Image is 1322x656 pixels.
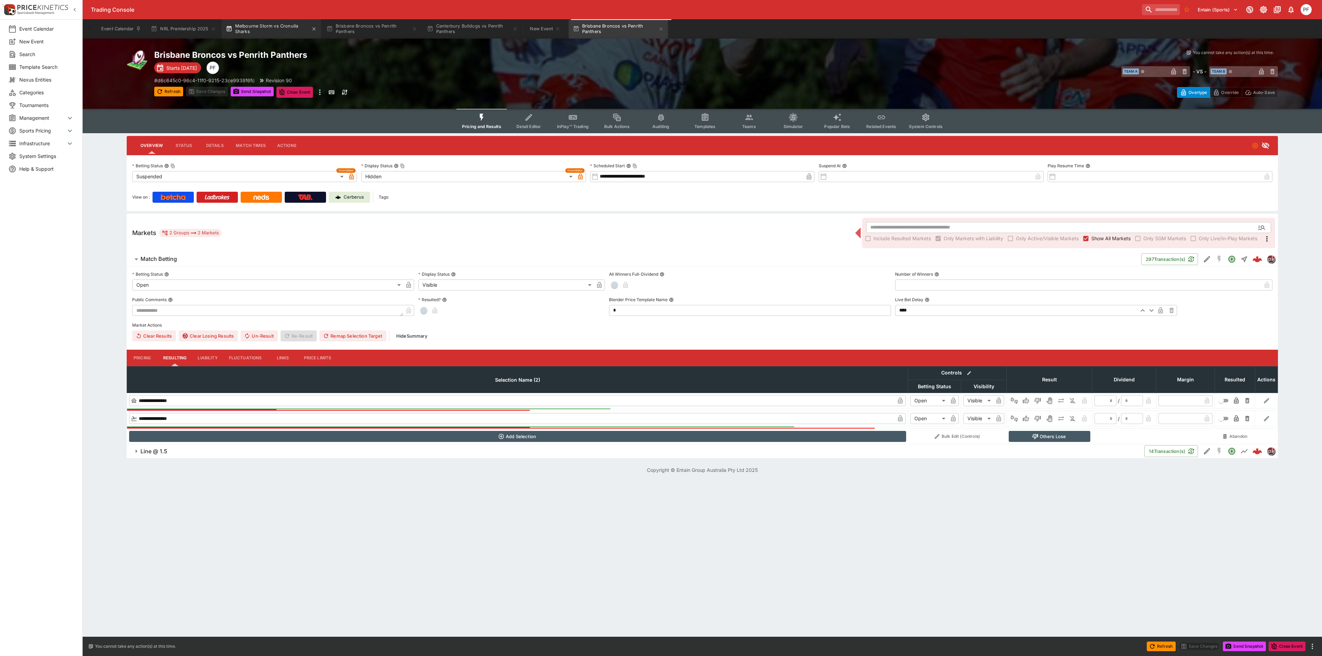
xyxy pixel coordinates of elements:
div: Open [910,395,948,406]
button: Toggle light/dark mode [1257,3,1270,16]
span: Event Calendar [19,25,74,32]
button: Refresh [154,87,183,96]
button: Open [1226,445,1238,457]
button: Eliminated In Play [1067,413,1078,424]
button: Betting StatusCopy To Clipboard [164,163,169,168]
p: Starts [DATE] [166,64,197,72]
span: Only SGM Markets [1143,235,1186,242]
span: Help & Support [19,165,74,172]
img: Betcha [161,194,186,200]
button: Canterbury Bulldogs vs Penrith Panthers [423,19,522,39]
button: All Winners Full-Dividend [660,272,664,277]
th: Result [1007,366,1092,393]
span: Nexus Entities [19,76,74,83]
button: Send Snapshot [231,87,274,96]
button: Open [1226,253,1238,265]
span: Overridden [567,168,583,173]
button: Open [1256,221,1268,234]
span: Search [19,51,74,58]
p: You cannot take any action(s) at this time. [95,643,176,649]
button: Bulk edit [965,369,974,378]
button: Number of Winners [934,272,939,277]
span: InPlay™ Trading [557,124,589,129]
div: Event type filters [457,109,948,133]
span: Popular Bets [824,124,850,129]
label: Market Actions [132,320,1272,330]
button: Connected to PK [1244,3,1256,16]
div: Open [910,413,948,424]
button: 297Transaction(s) [1141,253,1198,265]
span: Visibility [966,382,1002,391]
a: Cerberus [329,192,370,203]
button: Event Calendar [97,19,145,39]
span: Bulk Actions [604,124,630,129]
div: pricekinetics [1267,255,1275,263]
button: Un-Result [241,330,277,341]
button: Copy To Clipboard [170,163,175,168]
p: Display Status [361,163,392,169]
button: Copy To Clipboard [400,163,405,168]
svg: Suspended [1252,142,1259,149]
img: logo-cerberus--red.svg [1252,446,1262,456]
img: Ladbrokes [204,194,230,200]
span: Show All Markets [1091,235,1131,242]
img: Sportsbook Management [17,11,54,14]
button: Live Bet Delay [925,297,930,302]
button: Notifications [1285,3,1297,16]
div: Peter Fairgrieve [1301,4,1312,15]
h2: Copy To Clipboard [154,50,716,60]
button: Overtype [1177,87,1210,98]
div: Start From [1177,87,1278,98]
span: New Event [19,38,74,45]
button: Auto-Save [1242,87,1278,98]
button: Betting Status [164,272,169,277]
button: Edit Detail [1201,445,1213,457]
button: Resulted? [442,297,447,302]
button: more [1308,642,1316,650]
p: Scheduled Start [590,163,625,169]
span: Categories [19,89,74,96]
button: Not Set [1009,413,1020,424]
button: Play Resume Time [1085,163,1090,168]
span: Only Markets with Liability [944,235,1003,242]
p: Overtype [1188,89,1207,96]
p: Override [1221,89,1239,96]
button: SGM Disabled [1213,253,1226,265]
input: search [1142,4,1180,15]
p: Display Status [418,271,450,277]
img: rugby_league.png [127,50,149,72]
button: Bulk Edit (Controls) [910,431,1005,442]
button: Eliminated In Play [1067,395,1078,406]
span: Tournaments [19,102,74,109]
p: Resulted? [418,297,441,303]
button: Void [1044,413,1055,424]
h6: - VS - [1193,68,1206,75]
label: View on : [132,192,150,203]
img: pricekinetics [1267,255,1275,263]
button: No Bookmarks [1181,4,1192,15]
span: Re-Result [281,330,317,341]
p: Blender Price Template Name [609,297,668,303]
button: Line [1238,445,1250,457]
button: SGM Disabled [1213,445,1226,457]
span: Infrastructure [19,140,66,147]
button: Melbourne Storm vs Cronulla Sharks [222,19,321,39]
button: Clear Losing Results [179,330,238,341]
button: Brisbane Broncos vs Penrith Panthers [322,19,421,39]
button: Match Times [230,137,271,154]
button: Win [1020,395,1031,406]
button: Status [168,137,199,154]
img: TabNZ [298,194,313,200]
p: Play Resume Time [1048,163,1084,169]
button: Straight [1238,253,1250,265]
button: HideSummary [392,330,431,341]
p: Betting Status [132,163,163,169]
span: Pricing and Results [462,124,501,129]
button: Select Tenant [1194,4,1242,15]
div: / [1118,415,1120,422]
button: Resulting [158,350,192,366]
button: Brisbane Broncos vs Penrith Panthers [569,19,668,39]
div: Trading Console [91,6,1139,13]
p: Number of Winners [895,271,933,277]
